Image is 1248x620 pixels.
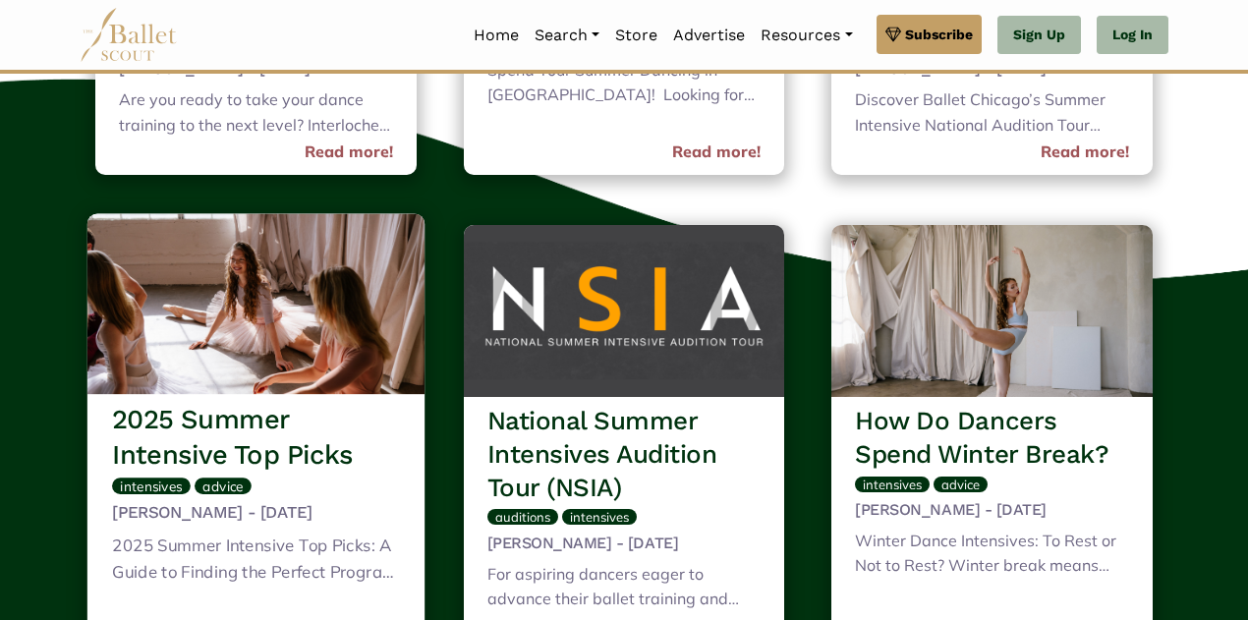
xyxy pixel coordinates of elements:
a: Search [527,15,607,56]
div: Discover Ballet Chicago’s Summer Intensive National Audition Tour 2025 Are you ready to take your... [855,87,1129,141]
a: Sign Up [997,16,1081,55]
a: Subscribe [877,15,982,54]
h5: [PERSON_NAME] - [DATE] [855,500,1129,521]
a: Log In [1097,16,1168,55]
h3: 2025 Summer Intensive Top Picks [112,402,400,472]
div: Winter Dance Intensives: To Rest or Not to Rest? Winter break means something different for every... [855,529,1129,583]
div: 2025 Summer Intensive Top Picks: A Guide to Finding the Perfect Program for Your Ballet Journey S... [112,533,400,590]
h3: National Summer Intensives Audition Tour (NSIA) [487,405,762,504]
a: Home [466,15,527,56]
img: gem.svg [885,24,901,45]
h5: [PERSON_NAME] - [DATE] [487,534,762,554]
span: advice [202,478,243,494]
span: intensives [570,509,629,525]
a: Resources [753,15,860,56]
a: Advertise [665,15,753,56]
a: Read more! [672,140,761,165]
span: Subscribe [905,24,973,45]
span: auditions [495,509,550,525]
span: advice [941,477,980,492]
img: header_image.img [87,213,425,394]
span: intensives [120,478,182,494]
h3: How Do Dancers Spend Winter Break? [855,405,1129,472]
div: Are you ready to take your dance training to the next level? Interlochen Arts Camp and [GEOGRAPHI... [119,87,393,141]
div: For aspiring dancers eager to advance their ballet training and career opportunities, the Nationa... [487,562,762,616]
a: Read more! [305,140,393,165]
img: header_image.img [464,225,785,397]
h5: [PERSON_NAME] - [DATE] [112,503,400,525]
span: intensives [863,477,922,492]
a: Read more! [1041,140,1129,165]
div: Spend Your Summer Dancing in [GEOGRAPHIC_DATA]! Looking for an unforgettable summer of dance and ... [487,58,762,112]
a: Store [607,15,665,56]
img: header_image.img [831,225,1153,397]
